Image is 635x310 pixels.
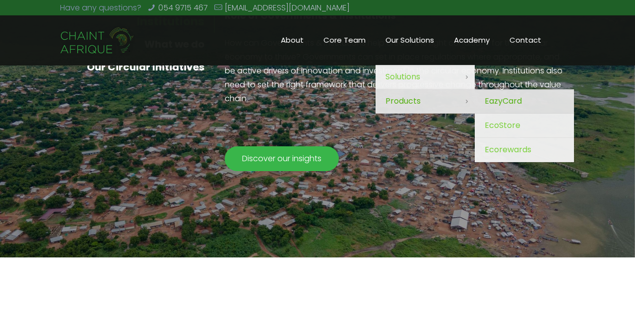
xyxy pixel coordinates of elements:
span: Discover our insights [232,146,331,171]
span: Core Team [314,33,376,48]
span: Academy [444,33,500,48]
a: Products [376,89,475,114]
a: Discover our insights [225,146,339,171]
a: Chaint Afrique [60,15,135,65]
a: Solutions [376,65,475,89]
span: Solutions [385,70,420,84]
span: About [271,33,314,48]
span: Our Solutions [376,33,444,48]
a: Our Solutions [376,15,444,65]
span: Products [385,94,421,108]
a: [EMAIL_ADDRESS][DOMAIN_NAME] [225,2,350,13]
a: 054 9715 467 [158,2,208,13]
a: About [271,15,314,65]
a: Our Circular Initiatives [60,56,215,78]
a: EcoStore [475,114,574,138]
p: How can Governments & Institutions help create the right conditions for the circular economy to t... [225,36,564,106]
a: EazyCard [475,89,574,114]
span: EazyCard [485,94,522,108]
a: Academy [444,15,500,65]
a: Ecorewards [475,138,574,162]
a: Contact [500,15,551,65]
div: Governments & Institutions [214,1,573,193]
img: Chaint_Afrique-20 [60,26,135,56]
span: Contact [500,33,551,48]
span: Ecorewards [485,143,531,157]
span: EcoStore [485,119,520,132]
a: Core Team [314,15,376,65]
